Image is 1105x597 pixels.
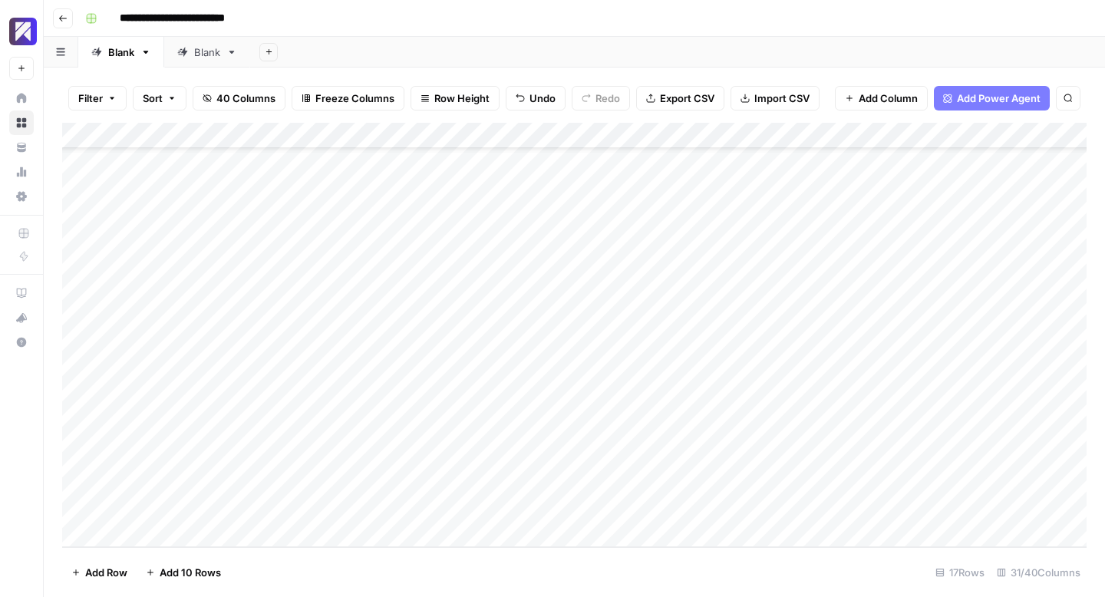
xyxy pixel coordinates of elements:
a: Blank [78,37,164,68]
div: What's new? [10,306,33,329]
span: Row Height [434,91,490,106]
button: Help + Support [9,330,34,355]
span: Undo [529,91,556,106]
button: Add Row [62,560,137,585]
span: Sort [143,91,163,106]
button: What's new? [9,305,34,330]
a: Usage [9,160,34,184]
a: AirOps Academy [9,281,34,305]
div: Blank [108,45,134,60]
span: Redo [595,91,620,106]
a: Your Data [9,135,34,160]
span: Import CSV [754,91,810,106]
span: Export CSV [660,91,714,106]
div: 17 Rows [929,560,991,585]
button: Redo [572,86,630,110]
a: Settings [9,184,34,209]
div: Blank [194,45,220,60]
button: Undo [506,86,566,110]
button: Workspace: Overjet - Test [9,12,34,51]
img: Overjet - Test Logo [9,18,37,45]
button: Import CSV [731,86,820,110]
button: Add 10 Rows [137,560,230,585]
button: Add Power Agent [934,86,1050,110]
button: Export CSV [636,86,724,110]
div: 31/40 Columns [991,560,1087,585]
span: Add Column [859,91,918,106]
span: Freeze Columns [315,91,394,106]
button: Filter [68,86,127,110]
span: Add Power Agent [957,91,1041,106]
span: Filter [78,91,103,106]
span: Add Row [85,565,127,580]
button: Add Column [835,86,928,110]
a: Browse [9,110,34,135]
a: Blank [164,37,250,68]
button: Sort [133,86,186,110]
span: 40 Columns [216,91,275,106]
button: Row Height [411,86,500,110]
span: Add 10 Rows [160,565,221,580]
a: Home [9,86,34,110]
button: 40 Columns [193,86,285,110]
button: Freeze Columns [292,86,404,110]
